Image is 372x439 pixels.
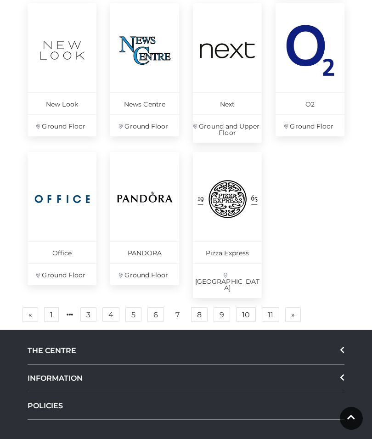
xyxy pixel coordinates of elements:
[28,152,96,285] a: Office Ground Floor
[147,307,164,322] a: 6
[193,241,262,263] p: Pizza Express
[110,241,179,263] p: PANDORA
[276,114,344,136] p: Ground Floor
[28,311,32,318] span: «
[110,152,179,285] a: PANDORA Ground Floor
[214,307,230,322] a: 9
[44,307,59,322] a: 1
[193,3,262,143] a: Next Ground and Upper Floor
[110,263,179,285] p: Ground Floor
[28,3,96,136] a: New Look Ground Floor
[28,392,344,420] a: POLICIES
[276,92,344,114] p: O2
[28,92,96,114] p: New Look
[193,92,262,114] p: Next
[28,263,96,285] p: Ground Floor
[28,365,344,392] div: INFORMATION
[28,241,96,263] p: Office
[110,92,179,114] p: News Centre
[262,307,279,322] a: 11
[193,114,262,143] p: Ground and Upper Floor
[191,307,208,322] a: 8
[102,307,119,322] a: 4
[236,307,256,322] a: 10
[28,337,344,365] div: THE CENTRE
[110,114,179,136] p: Ground Floor
[125,307,141,322] a: 5
[80,307,96,322] a: 3
[110,3,179,136] a: News Centre Ground Floor
[276,3,344,136] a: O2 Ground Floor
[28,114,96,136] p: Ground Floor
[291,311,295,318] span: »
[170,308,185,322] a: 7
[285,307,301,322] a: Next
[193,263,262,298] p: [GEOGRAPHIC_DATA]
[23,307,38,322] a: Previous
[193,152,262,298] a: Pizza Express [GEOGRAPHIC_DATA]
